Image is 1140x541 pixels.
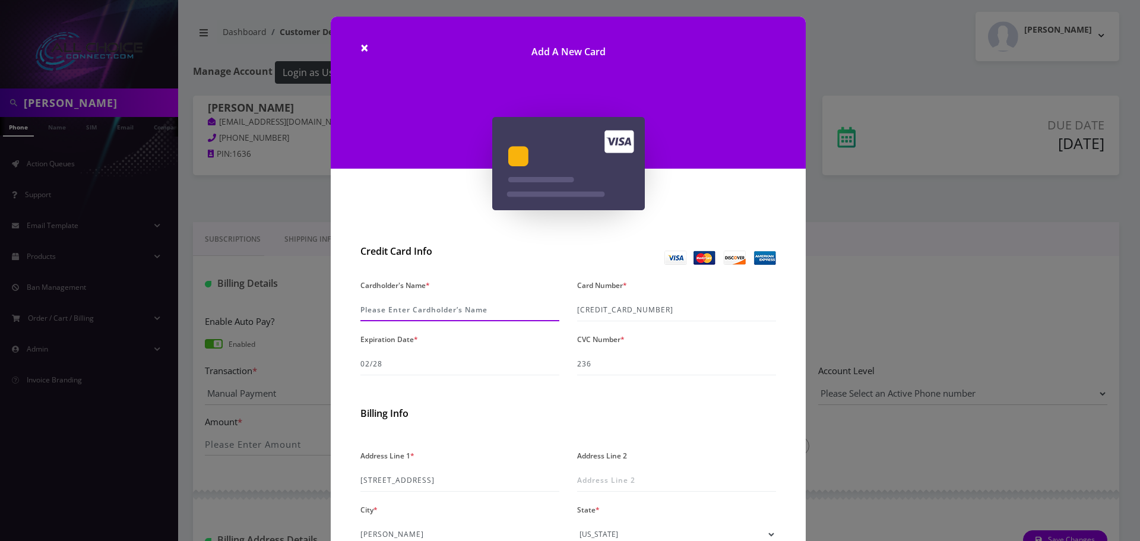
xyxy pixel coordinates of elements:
label: Address Line 2 [577,447,627,464]
label: Card Number [577,277,627,294]
input: MM/YY [360,353,559,375]
h2: Billing Info [360,408,776,419]
label: Address Line 1 [360,447,414,464]
input: Address Line 2 [577,469,776,492]
img: Credit Card Info [664,251,776,265]
label: Expiration Date [360,331,418,348]
label: City [360,501,378,518]
h1: Add A New Card [331,17,806,75]
h2: Credit Card Info [360,246,559,257]
input: Address Line 1 [360,469,559,492]
img: Add A New Card [492,117,645,210]
label: State [577,501,600,518]
button: Close [360,40,369,55]
input: Please Enter Cardholder’s Name [360,299,559,321]
label: CVC Number [577,331,625,348]
span: × [360,37,369,57]
input: CVV [577,353,776,375]
label: Cardholder's Name [360,277,430,294]
input: Please Enter Card New Number [577,299,776,321]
